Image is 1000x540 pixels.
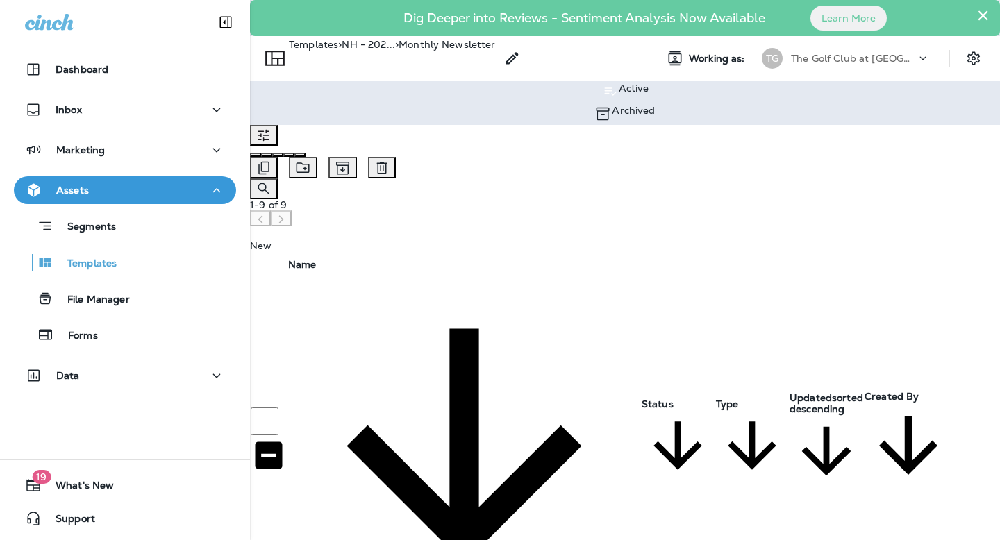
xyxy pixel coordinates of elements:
button: Learn More [810,6,887,31]
p: Templates [289,39,338,71]
div: 1 - 9 of 9 [250,199,997,210]
p: Forms [54,330,98,343]
button: Collapse Sidebar [206,8,245,36]
p: Inbox [56,104,82,115]
p: Dashboard [56,64,108,75]
p: New [250,240,1000,251]
button: Search Templates [250,178,278,199]
button: Marketing [14,136,236,164]
span: Type [716,398,739,410]
span: 19 [32,470,51,484]
span: sorted descending [790,391,863,415]
p: Data [56,370,80,381]
p: Archived [612,105,655,116]
button: Support [14,505,236,532]
p: Marketing [56,144,105,155]
p: Dig Deeper into Reviews - Sentiment Analysis Now Available [363,16,806,20]
button: Inbox [14,96,236,124]
button: Data [14,362,236,389]
span: Working as: [689,53,748,65]
span: Created By [865,390,952,451]
span: Created By [865,390,919,403]
span: Name [288,258,640,451]
button: Templates [14,248,236,277]
span: What's New [42,480,114,496]
button: 19What's New [14,471,236,499]
p: Assets [56,185,89,196]
span: Status [642,398,715,451]
span: Status [642,398,674,410]
button: Close [976,4,990,26]
button: Segments [14,211,236,241]
p: Active [619,83,649,94]
span: Type [716,398,788,451]
p: File Manager [53,294,130,307]
button: Move to folder [289,157,317,178]
span: Name [288,258,317,271]
p: Templates [53,258,117,271]
button: Forms [14,320,236,349]
p: Segments [53,221,116,235]
button: Settings [961,46,986,71]
span: Updatedsorted descending [790,391,863,456]
span: Updated [790,391,832,404]
button: File Manager [14,284,236,313]
button: Delete [368,157,396,178]
button: Duplicate [250,157,278,178]
p: NH - 2025 Templates [338,39,395,71]
span: Support [42,513,95,530]
p: The Golf Club at [GEOGRAPHIC_DATA] [791,53,916,64]
button: Dashboard [14,56,236,83]
p: Monthly Newsletter [395,39,496,71]
button: Archive [328,157,357,178]
button: Filters [250,125,278,146]
button: Assets [14,176,236,204]
div: TG [762,48,783,69]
